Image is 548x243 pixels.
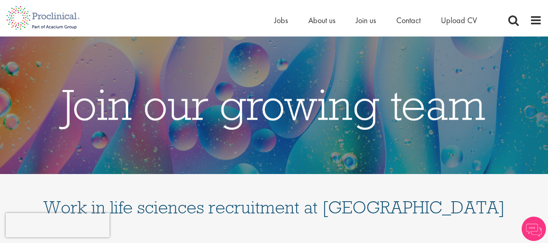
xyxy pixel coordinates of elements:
[522,217,546,241] img: Chatbot
[274,15,288,26] a: Jobs
[396,15,421,26] a: Contact
[6,213,110,237] iframe: reCAPTCHA
[308,15,335,26] a: About us
[43,182,505,216] h1: Work in life sciences recruitment at [GEOGRAPHIC_DATA]
[441,15,477,26] a: Upload CV
[356,15,376,26] a: Join us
